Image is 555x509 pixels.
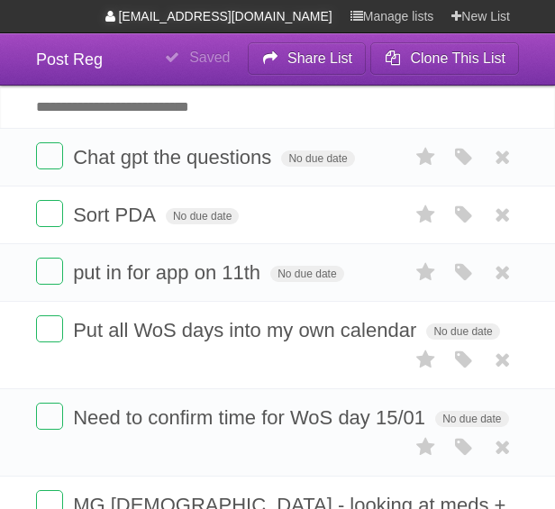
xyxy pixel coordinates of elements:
[270,266,343,282] span: No due date
[409,200,443,230] label: Star task
[409,432,443,462] label: Star task
[73,261,265,284] span: put in for app on 11th
[73,319,421,341] span: Put all WoS days into my own calendar
[435,411,508,427] span: No due date
[370,42,519,75] button: Clone This List
[248,42,367,75] button: Share List
[281,150,354,167] span: No due date
[36,315,63,342] label: Done
[409,258,443,287] label: Star task
[409,345,443,375] label: Star task
[36,50,103,68] span: Post Reg
[36,403,63,430] label: Done
[73,406,430,429] span: Need to confirm time for WoS day 15/01
[409,142,443,172] label: Star task
[36,142,63,169] label: Done
[287,50,352,66] b: Share List
[189,50,230,65] b: Saved
[426,323,499,340] span: No due date
[36,200,63,227] label: Done
[36,258,63,285] label: Done
[73,204,160,226] span: Sort PDA
[410,50,505,66] b: Clone This List
[166,208,239,224] span: No due date
[73,146,276,168] span: Chat gpt the questions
